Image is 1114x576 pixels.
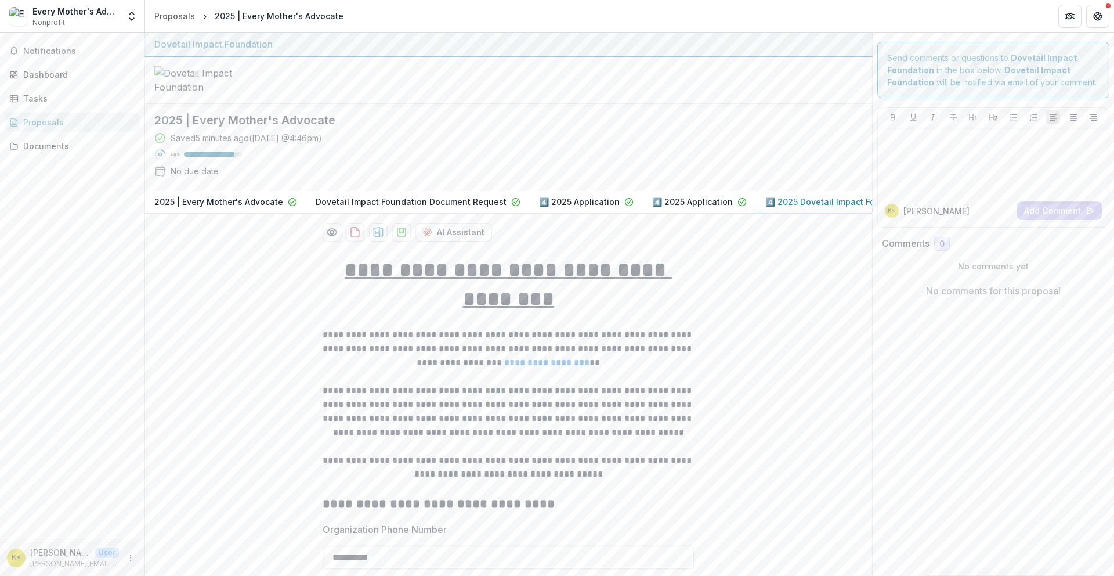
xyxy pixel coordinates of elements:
[882,260,1105,272] p: No comments yet
[966,110,980,124] button: Heading 1
[882,238,929,249] h2: Comments
[5,113,140,132] a: Proposals
[154,37,863,51] div: Dovetail Impact Foundation
[215,10,343,22] div: 2025 | Every Mother's Advocate
[392,223,411,242] button: download-proposal
[154,66,270,94] img: Dovetail Impact Foundation
[32,5,119,17] div: Every Mother's Advocate
[886,110,900,124] button: Bold
[154,10,195,22] div: Proposals
[1086,110,1100,124] button: Align Right
[652,196,733,208] p: 4️⃣ 2025 Application
[903,205,970,217] p: [PERSON_NAME]
[12,554,21,561] div: Katrina Robb <katrina@ema.org> <katrina@ema.org>
[171,132,322,144] div: Saved 5 minutes ago ( [DATE] @ 4:46pm )
[1017,201,1102,220] button: Add Comment
[30,559,119,569] p: [PERSON_NAME][EMAIL_ADDRESS][DOMAIN_NAME]
[946,110,960,124] button: Strike
[32,17,65,28] span: Nonprofit
[539,196,620,208] p: 4️⃣ 2025 Application
[939,239,945,249] span: 0
[5,42,140,60] button: Notifications
[124,551,138,565] button: More
[9,7,28,26] img: Every Mother's Advocate
[1058,5,1082,28] button: Partners
[415,223,492,242] button: AI Assistant
[150,8,200,24] a: Proposals
[171,150,179,159] p: 86 %
[1026,110,1040,124] button: Ordered List
[906,110,920,124] button: Underline
[346,223,364,242] button: download-proposal
[5,65,140,84] a: Dashboard
[369,223,388,242] button: download-proposal
[23,116,131,128] div: Proposals
[23,140,131,152] div: Documents
[171,165,219,177] div: No due date
[316,196,507,208] p: Dovetail Impact Foundation Document Request
[154,196,283,208] p: 2025 | Every Mother's Advocate
[5,89,140,108] a: Tasks
[95,548,119,558] p: User
[5,136,140,156] a: Documents
[1086,5,1109,28] button: Get Help
[30,546,91,559] p: [PERSON_NAME] <[PERSON_NAME][EMAIL_ADDRESS][DOMAIN_NAME]> <[PERSON_NAME][EMAIL_ADDRESS][DOMAIN_NA...
[1046,110,1060,124] button: Align Left
[23,46,135,56] span: Notifications
[877,42,1110,98] div: Send comments or questions to in the box below. will be notified via email of your comment.
[926,110,940,124] button: Italicize
[888,208,896,214] div: Katrina Robb <katrina@ema.org> <katrina@ema.org>
[1066,110,1080,124] button: Align Center
[154,113,844,127] h2: 2025 | Every Mother's Advocate
[1006,110,1020,124] button: Bullet List
[986,110,1000,124] button: Heading 2
[323,523,447,537] p: Organization Phone Number
[124,5,140,28] button: Open entity switcher
[150,8,348,24] nav: breadcrumb
[926,284,1061,298] p: No comments for this proposal
[23,92,131,105] div: Tasks
[765,196,960,208] p: 4️⃣ 2025 Dovetail Impact Foundation Application
[23,69,131,81] div: Dashboard
[323,223,341,242] button: Preview 9b984f83-c407-45bc-8623-c57927adba88-7.pdf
